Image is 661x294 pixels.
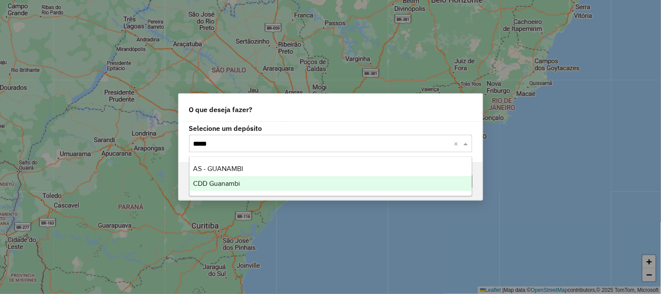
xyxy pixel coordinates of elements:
[189,104,253,115] span: O que deseja fazer?
[189,123,472,133] label: Selecione um depósito
[193,165,243,172] span: AS - GUANAMBI
[454,138,461,149] span: Clear all
[193,180,240,187] span: CDD Guanambi
[189,157,472,196] ng-dropdown-panel: Options list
